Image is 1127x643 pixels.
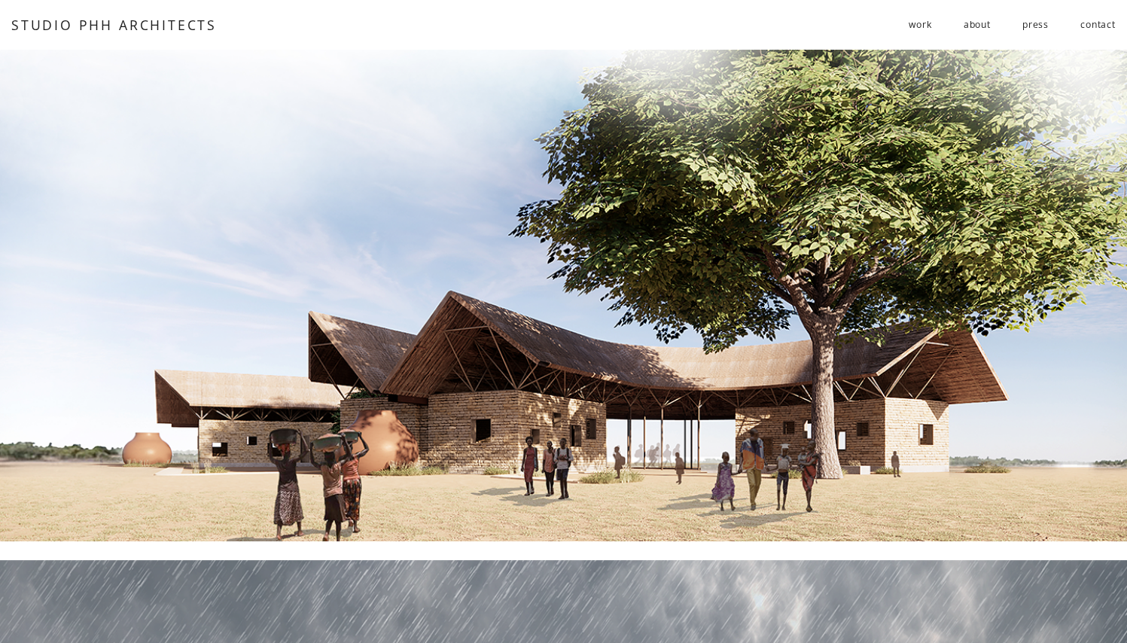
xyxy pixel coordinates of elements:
a: press [1022,12,1049,37]
a: contact [1080,12,1116,37]
a: folder dropdown [909,12,931,37]
a: STUDIO PHH ARCHITECTS [11,16,217,34]
a: about [964,12,991,37]
span: work [909,14,931,37]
